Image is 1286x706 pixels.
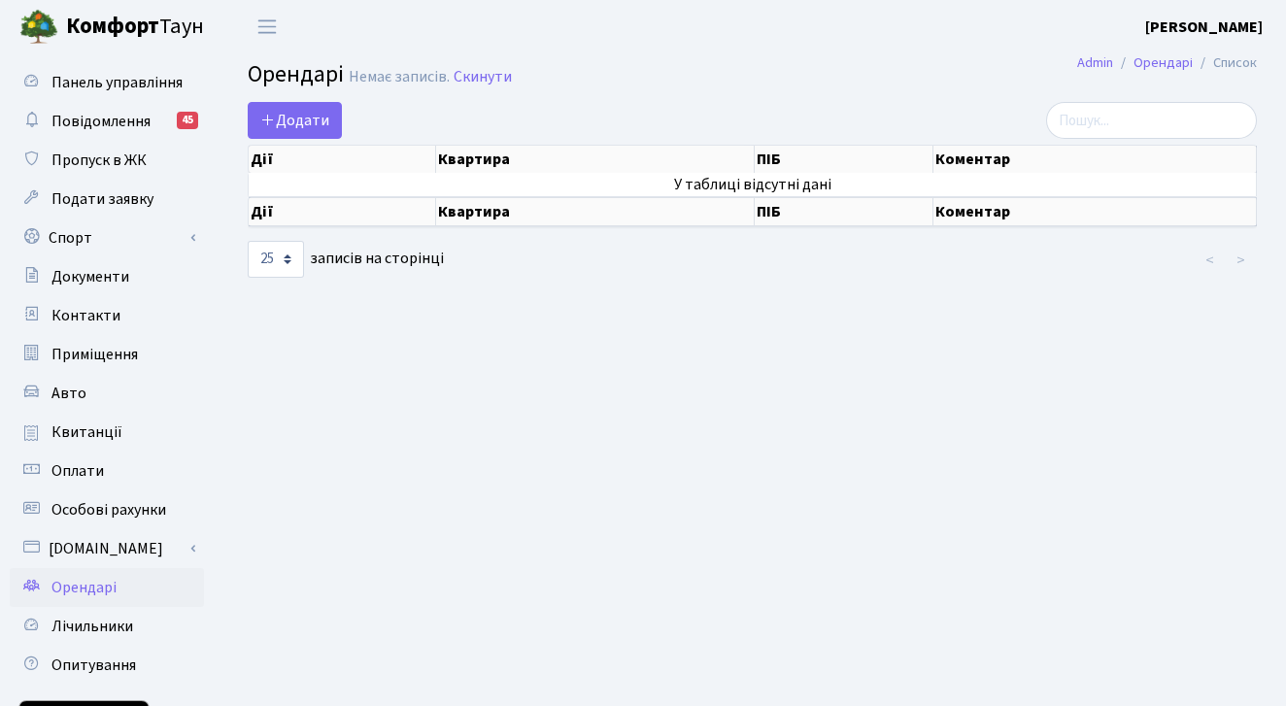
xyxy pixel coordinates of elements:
[10,180,204,219] a: Подати заявку
[51,421,122,443] span: Квитанції
[755,146,933,173] th: ПІБ
[436,197,755,226] th: Квартира
[51,266,129,287] span: Документи
[1077,52,1113,73] a: Admin
[10,63,204,102] a: Панель управління
[10,374,204,413] a: Авто
[10,490,204,529] a: Особові рахунки
[51,499,166,521] span: Особові рахунки
[1048,43,1286,84] nav: breadcrumb
[249,146,436,173] th: Дії
[248,241,304,278] select: записів на сторінці
[436,146,755,173] th: Квартира
[10,257,204,296] a: Документи
[10,141,204,180] a: Пропуск в ЖК
[10,452,204,490] a: Оплати
[51,344,138,365] span: Приміщення
[51,188,153,210] span: Подати заявку
[51,305,120,326] span: Контакти
[51,655,136,676] span: Опитування
[933,146,1257,173] th: Коментар
[10,646,204,685] a: Опитування
[1193,52,1257,74] li: Список
[51,383,86,404] span: Авто
[51,72,183,93] span: Панель управління
[248,57,344,91] span: Орендарі
[260,110,329,131] span: Додати
[10,568,204,607] a: Орендарі
[1046,102,1257,139] input: Пошук...
[177,112,198,129] div: 45
[1145,17,1263,38] b: [PERSON_NAME]
[51,460,104,482] span: Оплати
[243,11,291,43] button: Переключити навігацію
[19,8,58,47] img: logo.png
[755,197,933,226] th: ПІБ
[10,296,204,335] a: Контакти
[51,150,147,171] span: Пропуск в ЖК
[454,68,512,86] a: Скинути
[51,111,151,132] span: Повідомлення
[66,11,159,42] b: Комфорт
[249,173,1257,196] td: У таблиці відсутні дані
[349,68,450,86] div: Немає записів.
[1145,16,1263,39] a: [PERSON_NAME]
[10,413,204,452] a: Квитанції
[10,219,204,257] a: Спорт
[10,529,204,568] a: [DOMAIN_NAME]
[933,197,1257,226] th: Коментар
[10,335,204,374] a: Приміщення
[248,102,342,139] a: Додати
[51,616,133,637] span: Лічильники
[248,241,444,278] label: записів на сторінці
[10,607,204,646] a: Лічильники
[66,11,204,44] span: Таун
[10,102,204,141] a: Повідомлення45
[1134,52,1193,73] a: Орендарі
[249,197,436,226] th: Дії
[51,577,117,598] span: Орендарі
